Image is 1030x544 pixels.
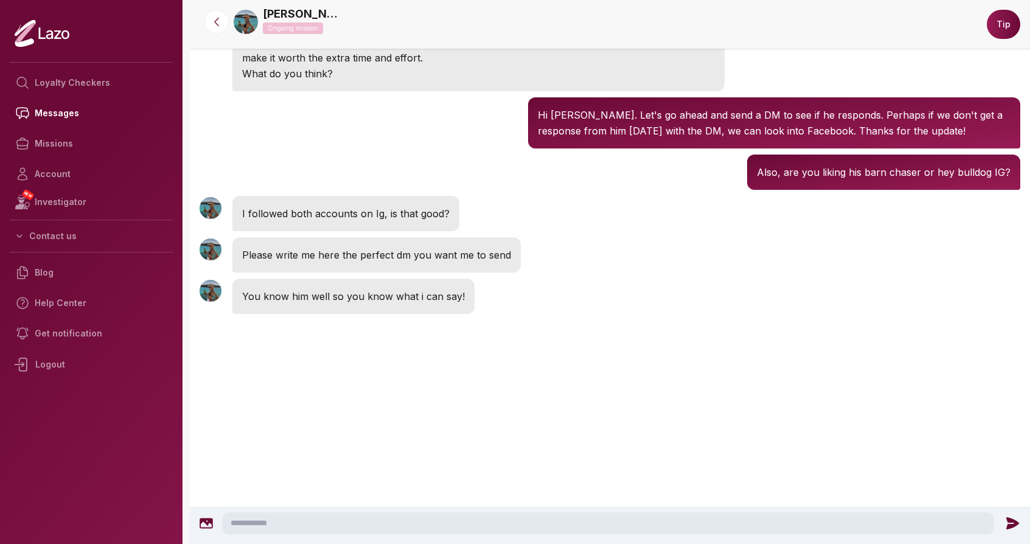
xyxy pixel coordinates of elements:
a: Help Center [10,288,173,318]
p: Hi [PERSON_NAME]. Let's go ahead and send a DM to see if he responds. Perhaps if we don't get a r... [538,107,1011,139]
p: Also, are you liking his barn chaser or hey bulldog IG? [757,164,1011,180]
a: NEWInvestigator [10,189,173,215]
img: 9bfbf80e-688a-403c-a72d-9e4ea39ca253 [234,10,258,34]
a: Account [10,159,173,189]
button: Tip [987,10,1020,39]
a: Loyalty Checkers [10,68,173,98]
p: Ongoing mission [263,23,323,34]
div: Logout [10,349,173,380]
a: [PERSON_NAME] [263,5,342,23]
a: Missions [10,128,173,159]
p: Please write me here the perfect dm you want me to send [242,247,511,263]
img: User avatar [200,239,221,260]
p: I followed both accounts on Ig, is that good? [242,206,450,221]
p: What do you think? [242,66,715,82]
img: User avatar [200,197,221,219]
a: Messages [10,98,173,128]
a: Get notification [10,318,173,349]
p: You know him well so you know what i can say! [242,288,465,304]
span: NEW [21,189,35,201]
img: User avatar [200,280,221,302]
a: Blog [10,257,173,288]
button: Contact us [10,225,173,247]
